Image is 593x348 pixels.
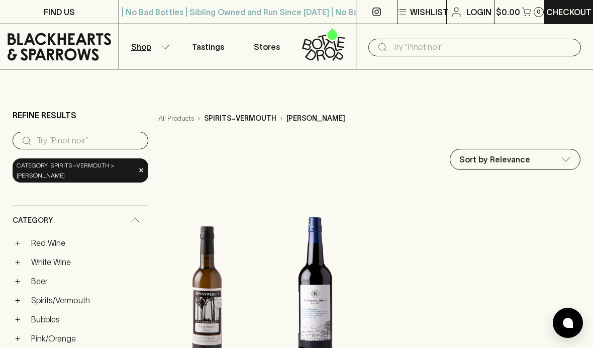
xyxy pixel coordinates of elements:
[192,41,224,53] p: Tastings
[27,234,148,251] a: Red Wine
[13,109,76,121] p: Refine Results
[27,273,148,290] a: Beer
[204,113,276,124] p: spirits~vermouth
[496,6,520,18] p: $0.00
[37,133,140,149] input: Try “Pinot noir”
[286,113,345,124] p: [PERSON_NAME]
[450,149,580,169] div: Sort by Relevance
[44,6,75,18] p: FIND US
[13,214,53,227] span: Category
[563,318,573,328] img: bubble-icon
[198,113,200,124] p: ›
[138,165,144,176] span: ×
[537,9,541,15] p: 0
[280,113,282,124] p: ›
[13,295,23,305] button: +
[158,113,194,124] a: All Products
[178,24,238,69] a: Tastings
[27,330,148,347] a: Pink/Orange
[254,41,280,53] p: Stores
[27,311,148,328] a: Bubbles
[13,314,23,324] button: +
[13,276,23,286] button: +
[13,238,23,248] button: +
[27,292,148,309] a: Spirits/Vermouth
[410,6,448,18] p: Wishlist
[459,153,530,165] p: Sort by Relevance
[131,41,151,53] p: Shop
[238,24,297,69] a: Stores
[27,253,148,271] a: White Wine
[13,257,23,267] button: +
[17,160,135,181] span: Category: spirits~vermouth > [PERSON_NAME]
[466,6,491,18] p: Login
[546,6,591,18] p: Checkout
[119,24,178,69] button: Shop
[13,206,148,235] div: Category
[392,39,573,55] input: Try "Pinot noir"
[13,333,23,343] button: +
